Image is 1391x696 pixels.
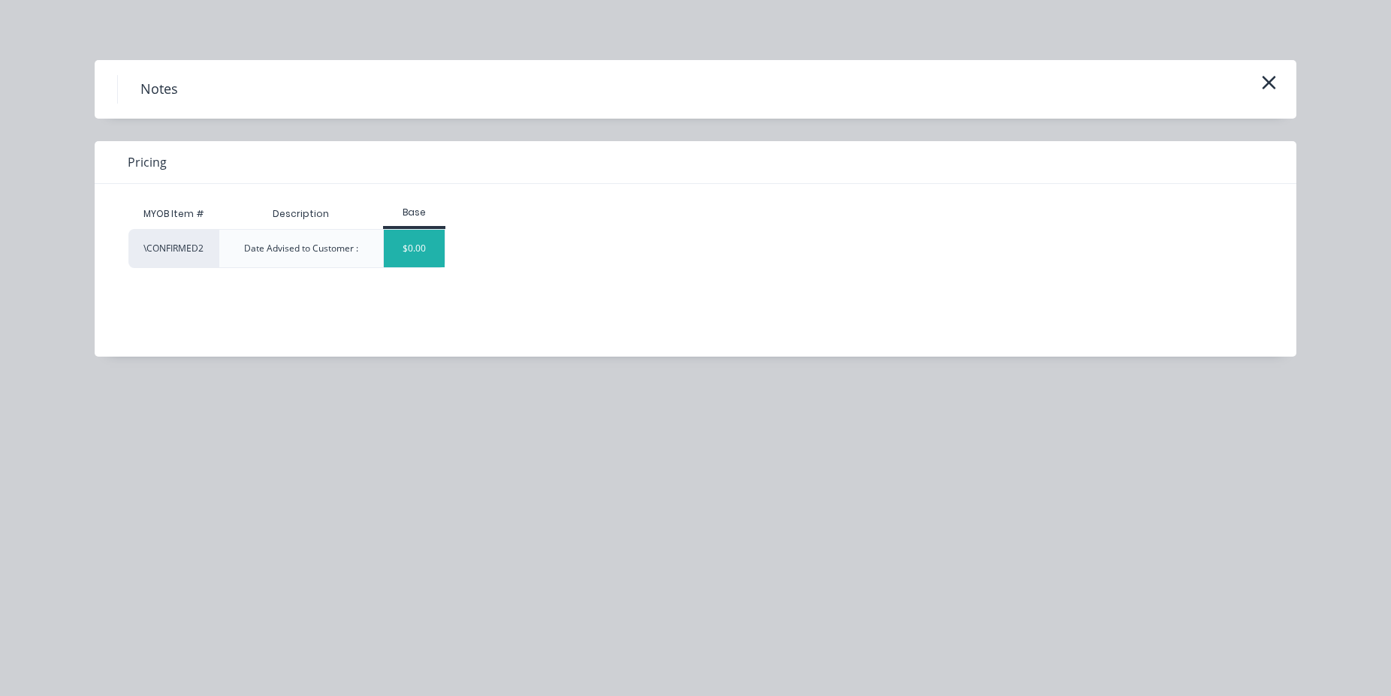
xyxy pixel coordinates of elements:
div: Description [261,195,341,233]
div: MYOB Item # [128,199,219,229]
div: \CONFIRMED2 [128,229,219,268]
h4: Notes [117,75,201,104]
div: Base [383,206,445,219]
div: $0.00 [384,230,445,267]
div: Date Advised to Customer : [244,242,358,255]
span: Pricing [128,153,167,171]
